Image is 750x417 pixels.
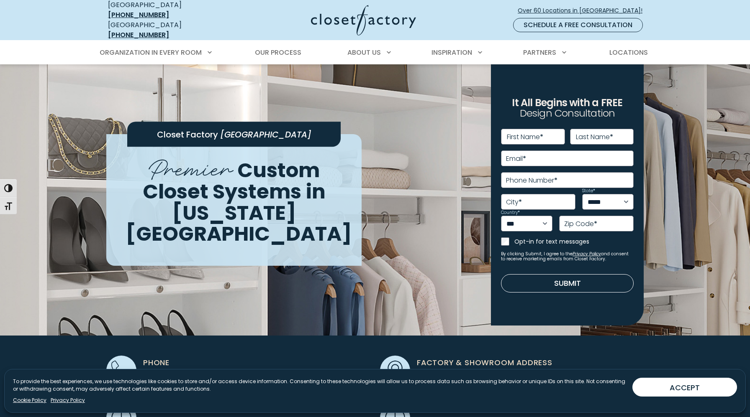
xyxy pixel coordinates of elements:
span: Closet Factory [157,129,218,140]
span: Locations [609,48,648,57]
span: Over 60 Locations in [GEOGRAPHIC_DATA]! [518,6,649,15]
span: It All Begins with a FREE [512,96,622,109]
label: Opt-in for text messages [514,237,634,246]
label: Last Name [576,134,613,140]
label: First Name [507,134,543,140]
span: Custom Closet Systems [143,156,320,206]
label: Phone Number [506,177,557,184]
label: Email [506,155,526,162]
span: [GEOGRAPHIC_DATA] [220,129,311,140]
div: [GEOGRAPHIC_DATA] [108,20,229,40]
label: Zip Code [564,221,597,227]
label: City [506,199,522,206]
button: Submit [501,274,634,292]
span: Our Process [255,48,301,57]
span: Inspiration [432,48,472,57]
a: Privacy Policy [573,251,601,257]
nav: Primary Menu [94,41,656,64]
label: State [582,189,595,193]
label: Country [501,211,520,215]
span: Factory & Showroom Address [417,357,552,369]
a: Over 60 Locations in [GEOGRAPHIC_DATA]! [517,3,650,18]
a: [PHONE_NUMBER] [108,30,169,40]
small: By clicking Submit, I agree to the and consent to receive marketing emails from Closet Factory. [501,252,634,262]
a: Schedule a Free Consultation [513,18,643,32]
span: Design Consultation [520,107,615,120]
span: Partners [523,48,556,57]
a: [PHONE_NUMBER] [108,10,169,20]
a: Cookie Policy [13,397,46,404]
img: Closet Factory Logo [311,5,416,36]
span: About Us [347,48,381,57]
span: Phone [143,357,170,369]
span: Premier [149,147,233,186]
span: in [US_STATE][GEOGRAPHIC_DATA] [126,178,352,248]
a: Privacy Policy [51,397,85,404]
p: To provide the best experiences, we use technologies like cookies to store and/or access device i... [13,378,626,393]
button: ACCEPT [632,378,737,397]
span: Organization in Every Room [100,48,202,57]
